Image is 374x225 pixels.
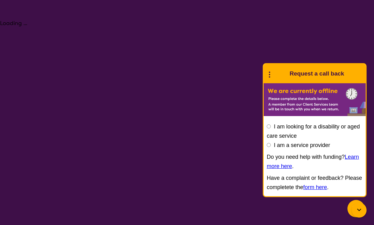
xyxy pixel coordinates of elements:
[274,142,330,148] label: I am a service provider
[303,184,327,190] a: form here
[274,67,286,80] img: Karista
[290,69,344,78] h1: Request a call back
[267,173,363,192] p: Have a complaint or feedback? Please completete the .
[267,123,360,139] label: I am looking for a disability or aged care service
[347,200,365,217] button: Channel Menu
[267,152,363,171] p: Do you need help with funding? .
[264,83,366,116] img: Karista offline chat form to request call back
